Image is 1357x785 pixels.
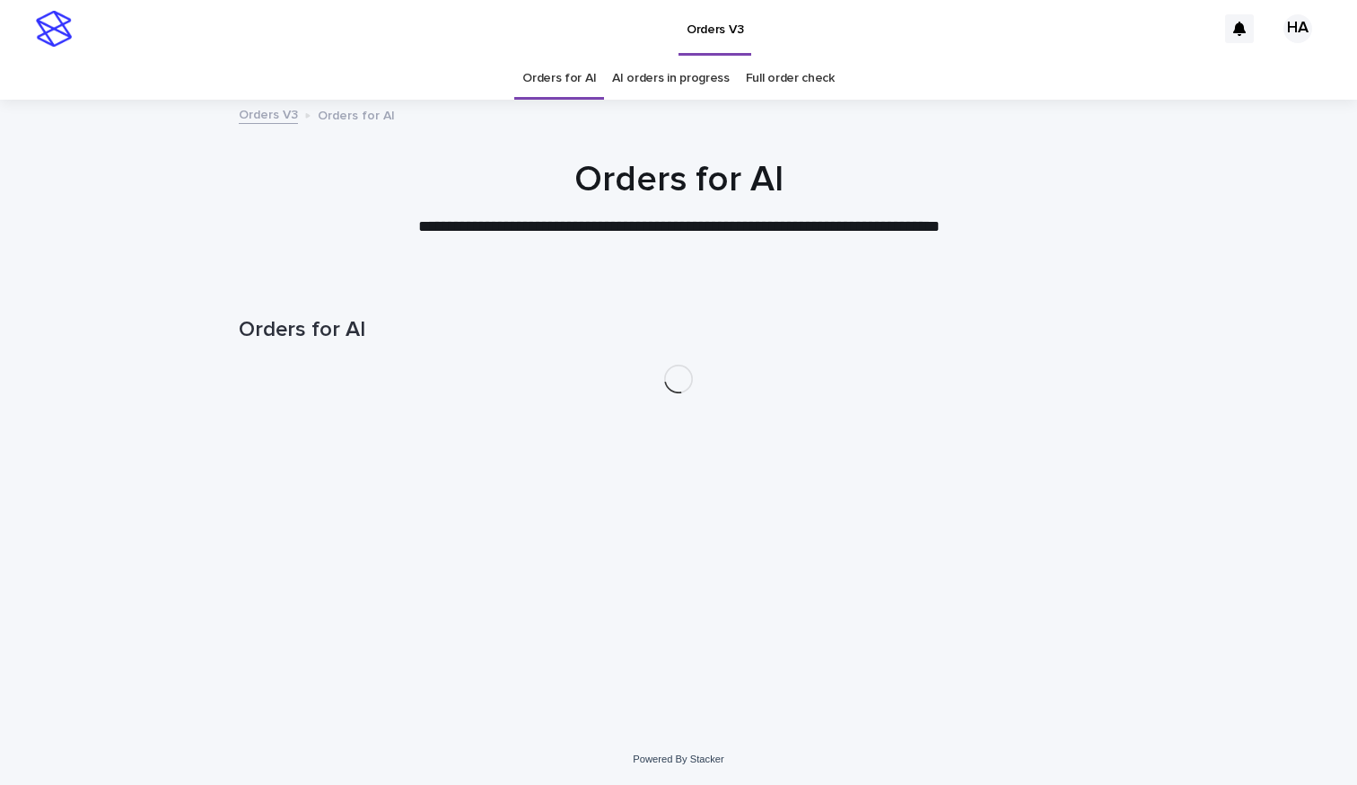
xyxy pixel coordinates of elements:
a: Powered By Stacker [633,754,723,764]
div: HA [1283,14,1312,43]
a: Full order check [746,57,835,100]
p: Orders for AI [318,104,395,124]
a: Orders V3 [239,103,298,124]
img: stacker-logo-s-only.png [36,11,72,47]
a: Orders for AI [522,57,596,100]
a: AI orders in progress [612,57,730,100]
h1: Orders for AI [239,317,1118,343]
h1: Orders for AI [239,158,1118,201]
